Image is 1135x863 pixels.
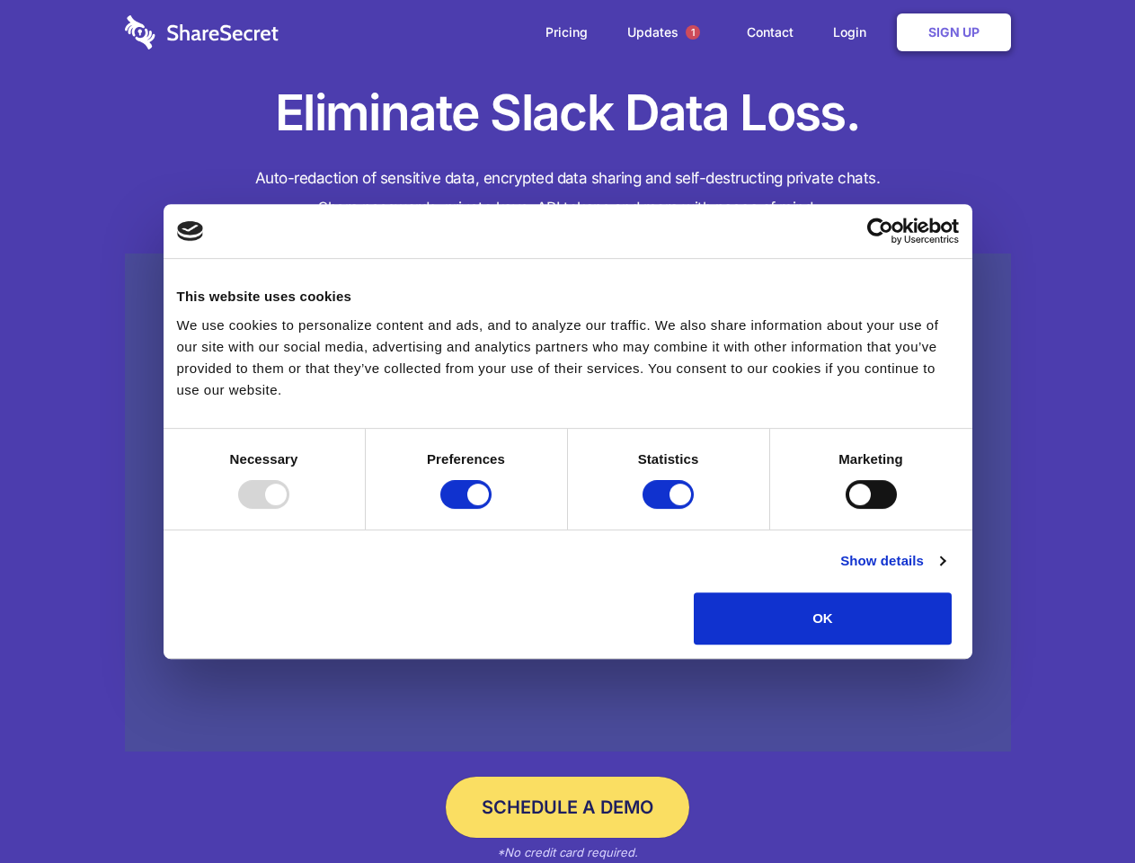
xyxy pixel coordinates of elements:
div: We use cookies to personalize content and ads, and to analyze our traffic. We also share informat... [177,315,959,401]
a: Login [815,4,893,60]
a: Contact [729,4,811,60]
strong: Necessary [230,451,298,467]
div: This website uses cookies [177,286,959,307]
strong: Preferences [427,451,505,467]
a: Usercentrics Cookiebot - opens in a new window [802,218,959,245]
strong: Marketing [838,451,903,467]
a: Wistia video thumbnail [125,254,1011,752]
img: logo-wordmark-white-trans-d4663122ce5f474addd5e946df7df03e33cb6a1c49d2221995e7729f52c070b2.svg [125,15,279,49]
span: 1 [686,25,700,40]
a: Schedule a Demo [446,777,689,838]
strong: Statistics [638,451,699,467]
button: OK [694,592,952,645]
h4: Auto-redaction of sensitive data, encrypted data sharing and self-destructing private chats. Shar... [125,164,1011,223]
a: Pricing [528,4,606,60]
a: Sign Up [897,13,1011,51]
em: *No credit card required. [497,845,638,859]
a: Show details [840,550,944,572]
h1: Eliminate Slack Data Loss. [125,81,1011,146]
img: logo [177,221,204,241]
